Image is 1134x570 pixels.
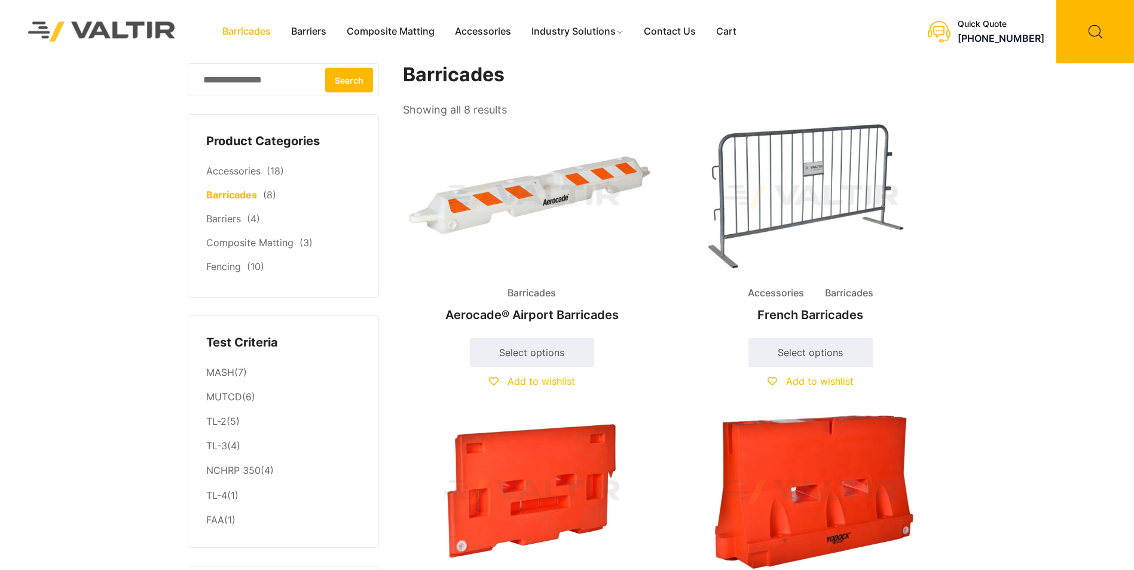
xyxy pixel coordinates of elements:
a: Select options for “French Barricades” [748,338,873,367]
a: Composite Matting [206,237,294,249]
a: FAA [206,514,224,526]
a: Cart [706,23,747,41]
a: BarricadesAerocade® Airport Barricades [403,119,661,328]
li: (5) [206,410,360,434]
a: Barricades [206,189,257,201]
li: (1) [206,483,360,508]
li: (1) [206,508,360,529]
a: [PHONE_NUMBER] [958,32,1044,44]
h2: French Barricades [681,302,940,328]
a: Industry Solutions [521,23,634,41]
a: Composite Matting [337,23,445,41]
li: (4) [206,434,360,459]
span: (18) [267,165,284,177]
a: NCHRP 350 [206,464,261,476]
p: Showing all 8 results [403,100,507,120]
span: Add to wishlist [508,375,575,387]
a: Barriers [206,213,241,225]
li: (7) [206,360,360,385]
span: (8) [263,189,276,201]
h1: Barricades [403,63,941,87]
a: Barriers [281,23,337,41]
h4: Test Criteria [206,334,360,352]
a: TL-4 [206,489,227,501]
a: Accessories [445,23,521,41]
h4: Product Categories [206,133,360,151]
span: Add to wishlist [786,375,854,387]
a: Select options for “Aerocade® Airport Barricades” [470,338,594,367]
h2: Aerocade® Airport Barricades [403,302,661,328]
a: Add to wishlist [489,375,575,387]
div: Quick Quote [958,19,1044,29]
a: TL-3 [206,440,227,452]
a: Accessories BarricadesFrench Barricades [681,119,940,328]
span: Barricades [816,284,882,302]
span: Accessories [739,284,813,302]
button: Search [325,68,373,92]
li: (4) [206,459,360,483]
a: Contact Us [634,23,706,41]
li: (6) [206,385,360,410]
img: Valtir Rentals [13,6,191,57]
span: (3) [299,237,313,249]
span: Barricades [499,284,565,302]
a: MASH [206,366,234,378]
a: Accessories [206,165,261,177]
a: Barricades [212,23,281,41]
a: Add to wishlist [768,375,854,387]
a: MUTCD [206,391,242,403]
a: Fencing [206,261,241,272]
span: (10) [247,261,264,272]
span: (4) [247,213,260,225]
a: TL-2 [206,415,227,427]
